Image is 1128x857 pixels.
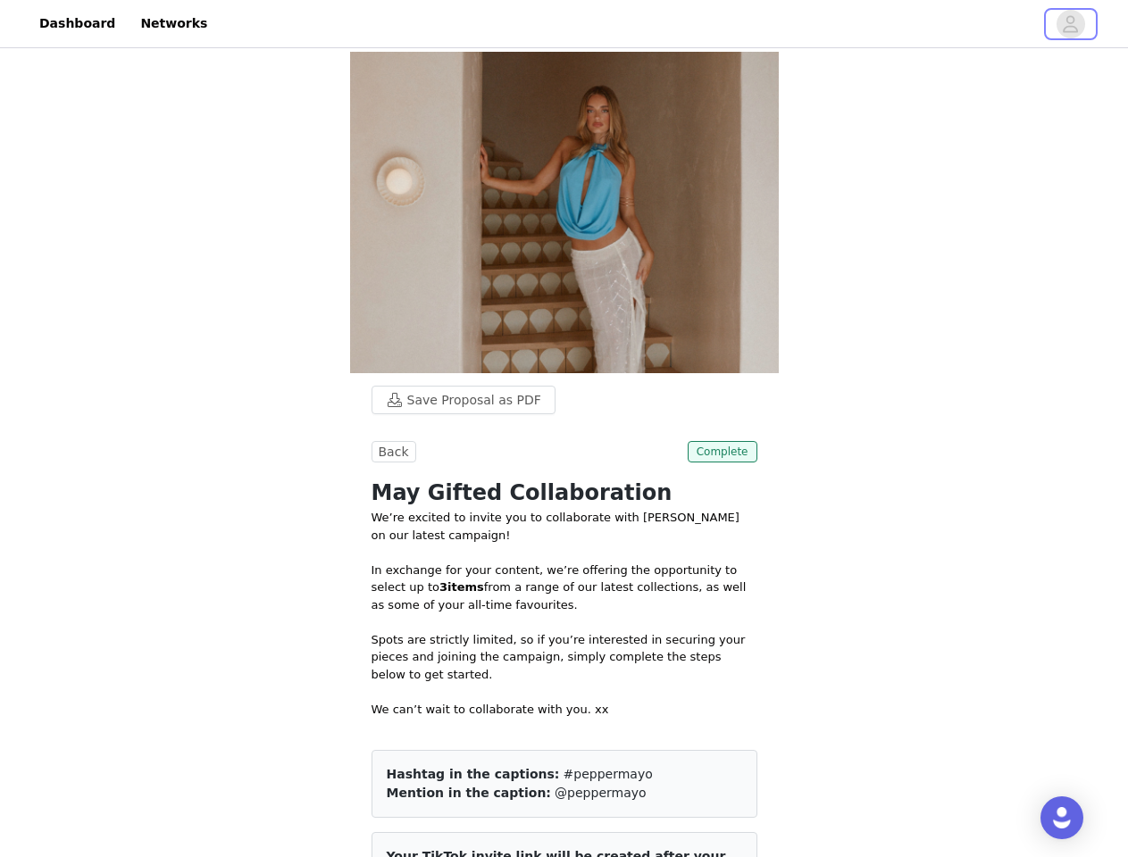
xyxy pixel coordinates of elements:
span: Mention in the caption: [387,786,551,800]
div: avatar [1062,10,1079,38]
span: Hashtag in the captions: [387,767,560,781]
img: campaign image [350,52,779,373]
p: Spots are strictly limited, so if you’re interested in securing your pieces and joining the campa... [372,631,757,684]
div: Open Intercom Messenger [1040,796,1083,839]
strong: 3 [439,580,447,594]
a: Networks [130,4,218,44]
span: @peppermayo [555,786,646,800]
strong: items [447,580,484,594]
button: Save Proposal as PDF [372,386,556,414]
div: We’re excited to invite you to collaborate with [PERSON_NAME] on our latest campaign! [372,509,757,544]
div: In exchange for your content, we’re offering the opportunity to select up to from a range of our ... [372,562,757,614]
p: We can’t wait to collaborate with you. xx [372,701,757,719]
span: Complete [688,441,757,462]
button: Back [372,441,416,462]
h1: May Gifted Collaboration [372,477,757,509]
span: #peppermayo [564,767,653,781]
a: Dashboard [29,4,126,44]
